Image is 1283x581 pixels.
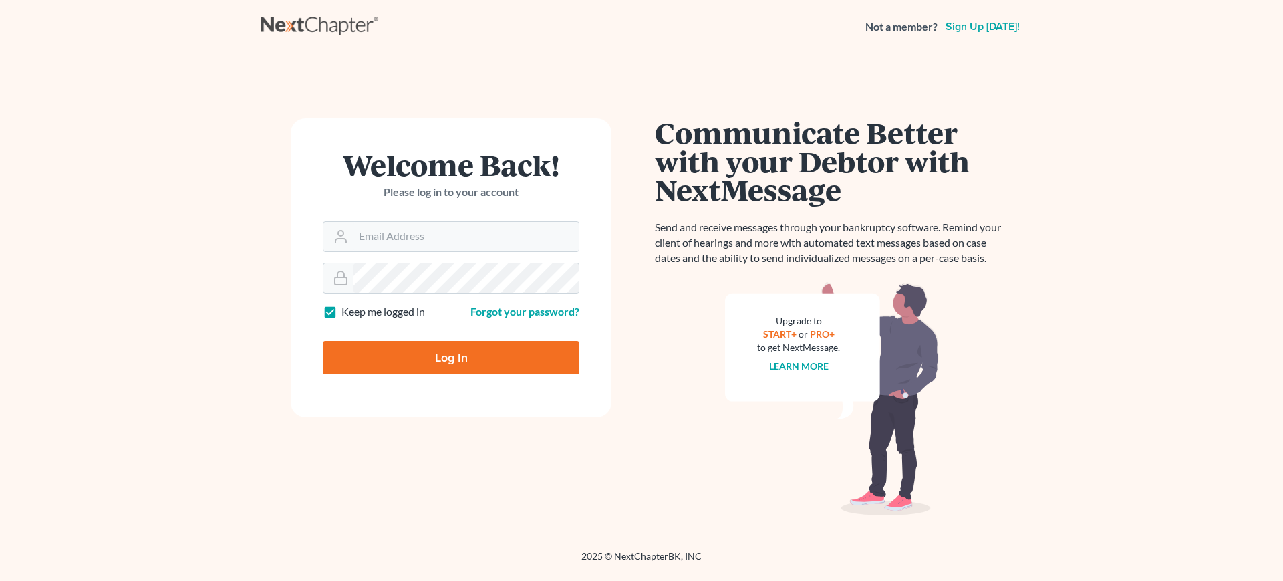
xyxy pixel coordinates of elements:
label: Keep me logged in [341,304,425,320]
a: PRO+ [810,328,835,340]
a: START+ [763,328,797,340]
span: or [799,328,808,340]
p: Please log in to your account [323,185,579,200]
input: Log In [323,341,579,374]
img: nextmessage_bg-59042aed3d76b12b5cd301f8e5b87938c9018125f34e5fa2b7a6b67550977c72.svg [725,282,939,516]
div: 2025 © NextChapterBK, INC [261,550,1022,574]
div: Upgrade to [757,314,840,328]
div: to get NextMessage. [757,341,840,354]
strong: Not a member? [865,19,938,35]
a: Learn more [769,360,829,372]
h1: Welcome Back! [323,150,579,179]
p: Send and receive messages through your bankruptcy software. Remind your client of hearings and mo... [655,220,1009,266]
h1: Communicate Better with your Debtor with NextMessage [655,118,1009,204]
a: Sign up [DATE]! [943,21,1022,32]
a: Forgot your password? [470,305,579,318]
input: Email Address [353,222,579,251]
